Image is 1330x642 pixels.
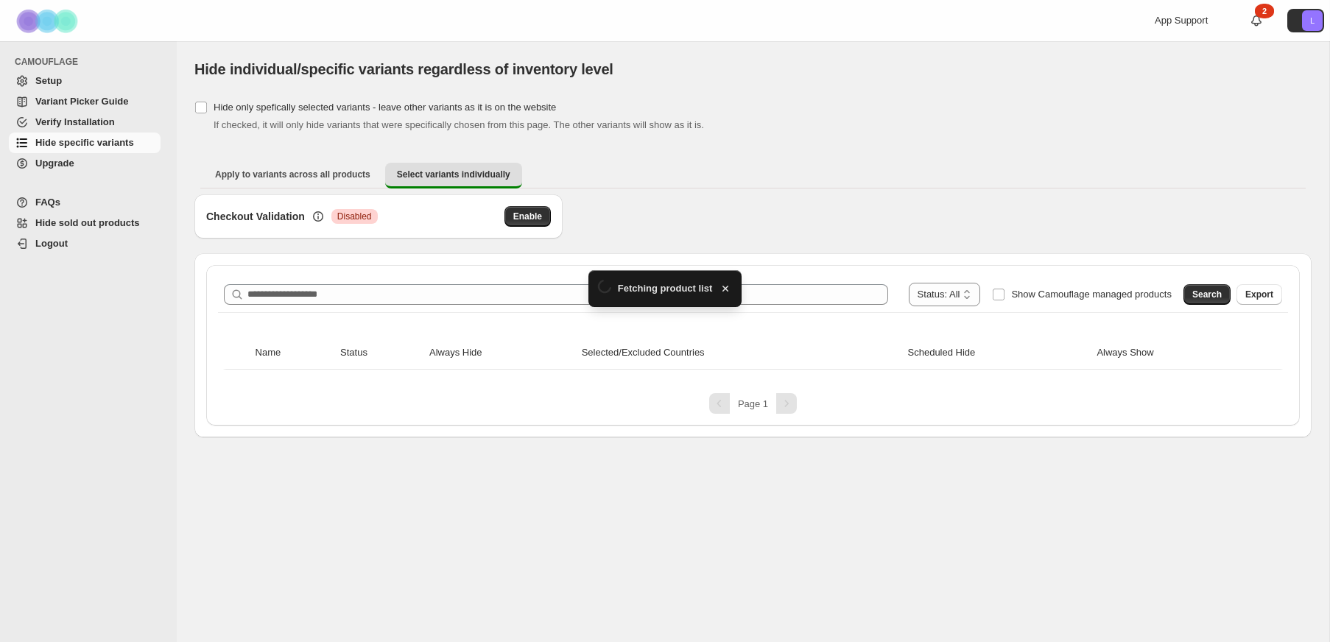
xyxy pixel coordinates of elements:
span: Verify Installation [35,116,115,127]
button: Enable [504,206,551,227]
img: Camouflage [12,1,85,41]
a: Variant Picker Guide [9,91,161,112]
span: FAQs [35,197,60,208]
a: Upgrade [9,153,161,174]
span: Search [1192,289,1222,300]
button: Search [1183,284,1231,305]
button: Export [1236,284,1282,305]
span: Apply to variants across all products [215,169,370,180]
span: Page 1 [738,398,768,409]
th: Status [336,336,425,370]
a: Hide specific variants [9,133,161,153]
text: L [1310,16,1315,25]
span: Variant Picker Guide [35,96,128,107]
span: Hide specific variants [35,137,134,148]
span: Show Camouflage managed products [1011,289,1172,300]
span: Upgrade [35,158,74,169]
span: CAMOUFLAGE [15,56,166,68]
span: Setup [35,75,62,86]
th: Name [251,336,337,370]
h3: Checkout Validation [206,209,305,224]
a: 2 [1249,13,1264,28]
span: App Support [1155,15,1208,26]
button: Avatar with initials L [1287,9,1324,32]
th: Scheduled Hide [904,336,1093,370]
span: Avatar with initials L [1302,10,1323,31]
th: Always Hide [425,336,577,370]
th: Always Show [1092,336,1255,370]
nav: Pagination [218,393,1288,414]
span: Hide sold out products [35,217,140,228]
th: Selected/Excluded Countries [577,336,904,370]
span: Fetching product list [618,281,713,296]
button: Apply to variants across all products [203,163,382,186]
span: If checked, it will only hide variants that were specifically chosen from this page. The other va... [214,119,704,130]
a: Logout [9,233,161,254]
a: Hide sold out products [9,213,161,233]
span: Enable [513,211,542,222]
span: Select variants individually [397,169,510,180]
a: FAQs [9,192,161,213]
span: Export [1245,289,1273,300]
span: Logout [35,238,68,249]
span: Disabled [337,211,372,222]
a: Setup [9,71,161,91]
span: Hide individual/specific variants regardless of inventory level [194,61,613,77]
div: Select variants individually [194,194,1312,437]
a: Verify Installation [9,112,161,133]
button: Select variants individually [385,163,522,188]
span: Hide only spefically selected variants - leave other variants as it is on the website [214,102,556,113]
div: 2 [1255,4,1274,18]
